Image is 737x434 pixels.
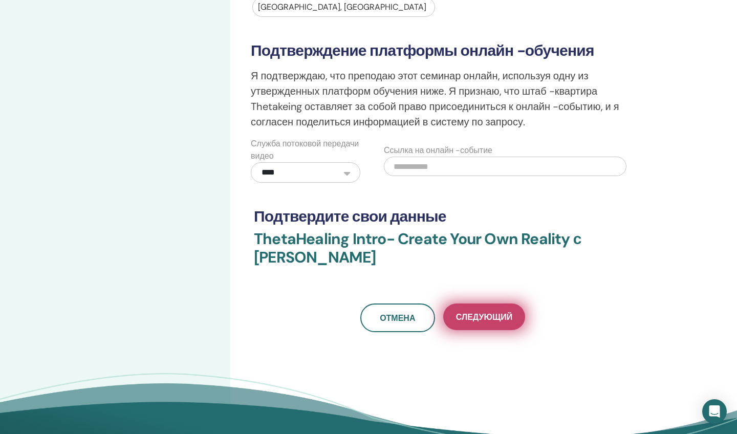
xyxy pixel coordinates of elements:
[384,144,492,157] label: Ссылка на онлайн -событие
[443,303,525,330] button: Следующий
[251,138,360,162] label: Служба потоковой передачи видео
[456,312,512,322] span: Следующий
[251,41,635,60] h3: Подтверждение платформы онлайн -обучения
[254,207,632,226] h3: Подтвердите свои данные
[254,230,632,279] h3: ThetaHealing Intro- Create Your Own Reality с [PERSON_NAME]
[380,313,415,323] span: Отмена
[360,303,435,332] a: Отмена
[251,68,635,129] p: Я подтверждаю, что преподаю этот семинар онлайн, используя одну из утвержденных платформ обучения...
[702,399,727,424] div: Open Intercom Messenger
